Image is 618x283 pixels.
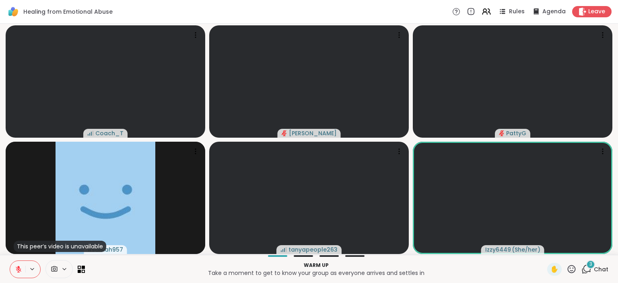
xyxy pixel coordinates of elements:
[594,265,608,273] span: Chat
[589,261,592,268] span: 3
[95,129,124,137] span: Coach_T
[289,129,337,137] span: [PERSON_NAME]
[90,269,542,277] p: Take a moment to get to know your group as everyone arrives and settles in
[6,5,20,19] img: ShareWell Logomark
[542,8,566,16] span: Agenda
[14,241,106,252] div: This peer’s video is unavailable
[23,8,113,16] span: Healing from Emotional Abuse
[485,246,511,254] span: Izzy6449
[499,130,505,136] span: audio-muted
[90,262,542,269] p: Warm up
[509,8,525,16] span: Rules
[550,264,558,274] span: ✋
[588,8,605,16] span: Leave
[288,246,338,254] span: tanyapeople263
[282,130,287,136] span: audio-muted
[56,142,155,254] img: itsaisiah957
[506,129,526,137] span: PattyG
[512,246,540,254] span: ( She/her )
